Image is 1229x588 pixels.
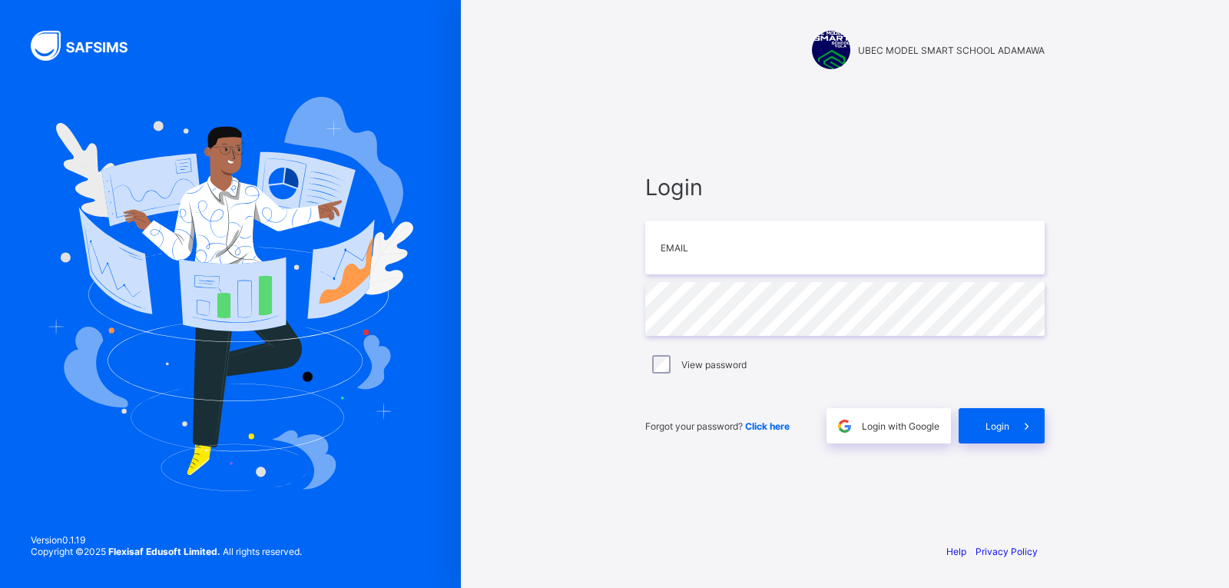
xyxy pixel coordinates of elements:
[986,420,1009,432] span: Login
[836,417,853,435] img: google.396cfc9801f0270233282035f929180a.svg
[858,45,1045,56] span: UBEC MODEL SMART SCHOOL ADAMAWA
[862,420,939,432] span: Login with Google
[681,359,747,370] label: View password
[31,31,146,61] img: SAFSIMS Logo
[31,546,302,557] span: Copyright © 2025 All rights reserved.
[976,546,1038,557] a: Privacy Policy
[645,420,790,432] span: Forgot your password?
[946,546,966,557] a: Help
[31,534,302,546] span: Version 0.1.19
[108,546,220,557] strong: Flexisaf Edusoft Limited.
[745,420,790,432] a: Click here
[48,97,413,490] img: Hero Image
[645,174,1045,201] span: Login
